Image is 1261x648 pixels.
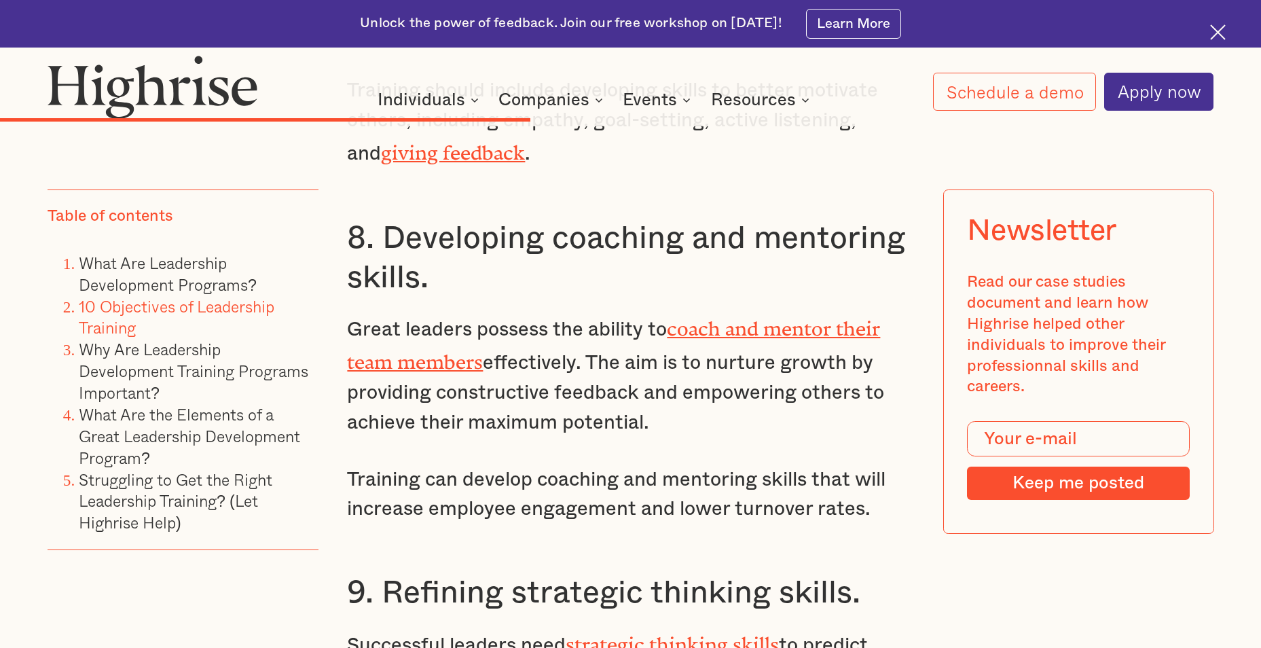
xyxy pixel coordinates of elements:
a: Struggling to Get the Right Leadership Training? (Let Highrise Help) [79,467,272,535]
a: Learn More [806,9,901,39]
a: strategic thinking skills [566,633,779,646]
input: Keep me posted [967,466,1189,499]
div: Newsletter [967,213,1116,247]
img: Highrise logo [48,55,258,119]
a: Schedule a demo [933,73,1097,111]
div: Companies [498,92,607,108]
div: Unlock the power of feedback. Join our free workshop on [DATE]! [360,14,782,33]
form: Modal Form [967,421,1189,499]
h3: 9. Refining strategic thinking skills. [347,573,913,613]
a: 10 Objectives of Leadership Training [79,293,274,340]
div: Companies [498,92,589,108]
div: Individuals [378,92,465,108]
div: Events [623,92,695,108]
a: What Are the Elements of a Great Leadership Development Program? [79,401,300,469]
p: Great leaders possess the ability to effectively. The aim is to nurture growth by providing const... [347,311,913,437]
div: Resources [711,92,814,108]
img: Cross icon [1210,24,1226,40]
a: What Are Leadership Development Programs? [79,250,257,296]
div: Resources [711,92,796,108]
a: giving feedback [381,141,525,154]
div: Individuals [378,92,483,108]
p: Training can develop coaching and mentoring skills that will increase employee engagement and low... [347,465,913,524]
a: Why Are Leadership Development Training Programs Important? [79,337,308,405]
input: Your e-mail [967,421,1189,456]
div: Table of contents [48,206,173,227]
a: Apply now [1104,73,1214,111]
div: Events [623,92,677,108]
h3: 8. Developing coaching and mentoring skills. [347,219,913,298]
div: Read our case studies document and learn how Highrise helped other individuals to improve their p... [967,272,1189,397]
